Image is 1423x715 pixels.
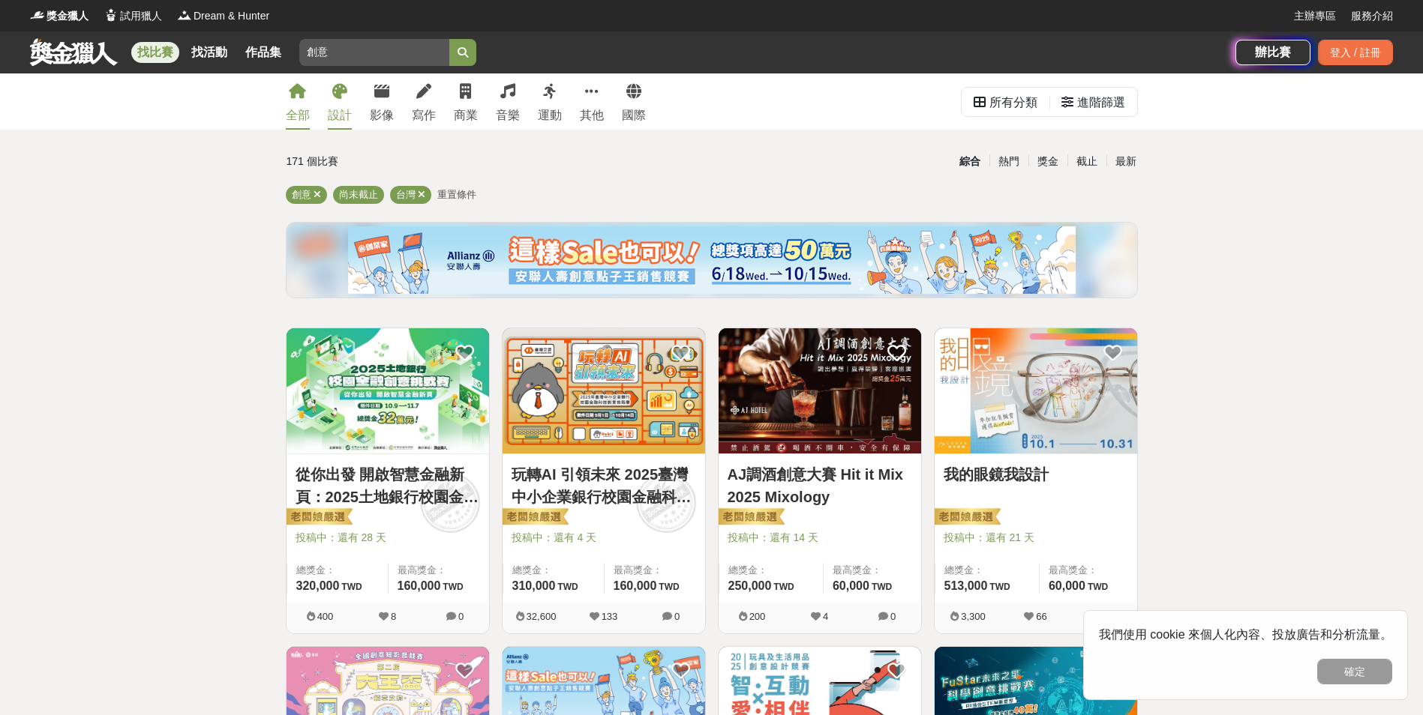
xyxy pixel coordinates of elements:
[659,582,679,592] span: TWD
[538,73,562,130] a: 運動
[1049,563,1128,578] span: 最高獎金：
[47,8,89,24] span: 獎金獵人
[1235,40,1310,65] a: 辦比賽
[287,148,569,175] div: 171 個比賽
[823,611,828,622] span: 4
[500,507,569,528] img: 老闆娘嚴選
[412,106,436,124] div: 寫作
[527,611,557,622] span: 32,600
[935,328,1137,453] img: Cover Image
[370,106,394,124] div: 影像
[961,611,986,622] span: 3,300
[341,582,362,592] span: TWD
[614,563,696,578] span: 最高獎金：
[719,328,921,453] img: Cover Image
[749,611,766,622] span: 200
[1317,659,1392,684] button: 確定
[1088,582,1108,592] span: TWD
[296,463,480,508] a: 從你出發 開啟智慧金融新頁：2025土地銀行校園金融創意挑戰賽
[30,8,89,24] a: Logo獎金獵人
[454,106,478,124] div: 商業
[512,563,595,578] span: 總獎金：
[177,7,192,22] img: Logo
[728,530,912,546] span: 投稿中：還有 14 天
[674,611,680,622] span: 0
[833,579,869,592] span: 60,000
[833,563,912,578] span: 最高獎金：
[496,106,520,124] div: 音樂
[30,7,45,22] img: Logo
[580,106,604,124] div: 其他
[292,189,311,200] span: 創意
[131,42,179,63] a: 找比賽
[503,328,705,453] img: Cover Image
[622,106,646,124] div: 國際
[716,507,785,528] img: 老闆娘嚴選
[370,73,394,130] a: 影像
[328,106,352,124] div: 設計
[728,579,772,592] span: 250,000
[185,42,233,63] a: 找活動
[239,42,287,63] a: 作品集
[443,582,463,592] span: TWD
[194,8,269,24] span: Dream & Hunter
[728,563,814,578] span: 總獎金：
[286,106,310,124] div: 全部
[412,73,436,130] a: 寫作
[398,563,480,578] span: 最高獎金：
[622,73,646,130] a: 國際
[580,73,604,130] a: 其他
[339,189,378,200] span: 尚未截止
[944,530,1128,546] span: 投稿中：還有 21 天
[120,8,162,24] span: 試用獵人
[398,579,441,592] span: 160,000
[989,582,1010,592] span: TWD
[286,73,310,130] a: 全部
[284,507,353,528] img: 老闆娘嚴選
[328,73,352,130] a: 設計
[1294,8,1336,24] a: 主辦專區
[944,563,1030,578] span: 總獎金：
[1106,148,1145,175] div: 最新
[512,530,696,546] span: 投稿中：還有 4 天
[512,463,696,508] a: 玩轉AI 引領未來 2025臺灣中小企業銀行校園金融科技創意挑戰賽
[932,507,1001,528] img: 老闆娘嚴選
[538,106,562,124] div: 運動
[287,328,489,453] img: Cover Image
[104,8,162,24] a: Logo試用獵人
[296,563,379,578] span: 總獎金：
[1049,579,1085,592] span: 60,000
[104,7,119,22] img: Logo
[1077,88,1125,118] div: 進階篩選
[348,226,1076,294] img: cf4fb443-4ad2-4338-9fa3-b46b0bf5d316.png
[1351,8,1393,24] a: 服務介紹
[728,463,912,508] a: AJ調酒創意大賽 Hit it Mix 2025 Mixology
[317,611,334,622] span: 400
[177,8,269,24] a: LogoDream & Hunter
[872,582,892,592] span: TWD
[773,582,794,592] span: TWD
[296,579,340,592] span: 320,000
[1318,40,1393,65] div: 登入 / 註冊
[602,611,618,622] span: 133
[989,148,1028,175] div: 熱門
[296,530,480,546] span: 投稿中：還有 28 天
[396,189,416,200] span: 台灣
[614,579,657,592] span: 160,000
[496,73,520,130] a: 音樂
[989,88,1037,118] div: 所有分類
[437,189,476,200] span: 重置條件
[944,463,1128,486] a: 我的眼鏡我設計
[1036,611,1046,622] span: 66
[512,579,556,592] span: 310,000
[1067,148,1106,175] div: 截止
[458,611,464,622] span: 0
[454,73,478,130] a: 商業
[944,579,988,592] span: 513,000
[950,148,989,175] div: 綜合
[391,611,396,622] span: 8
